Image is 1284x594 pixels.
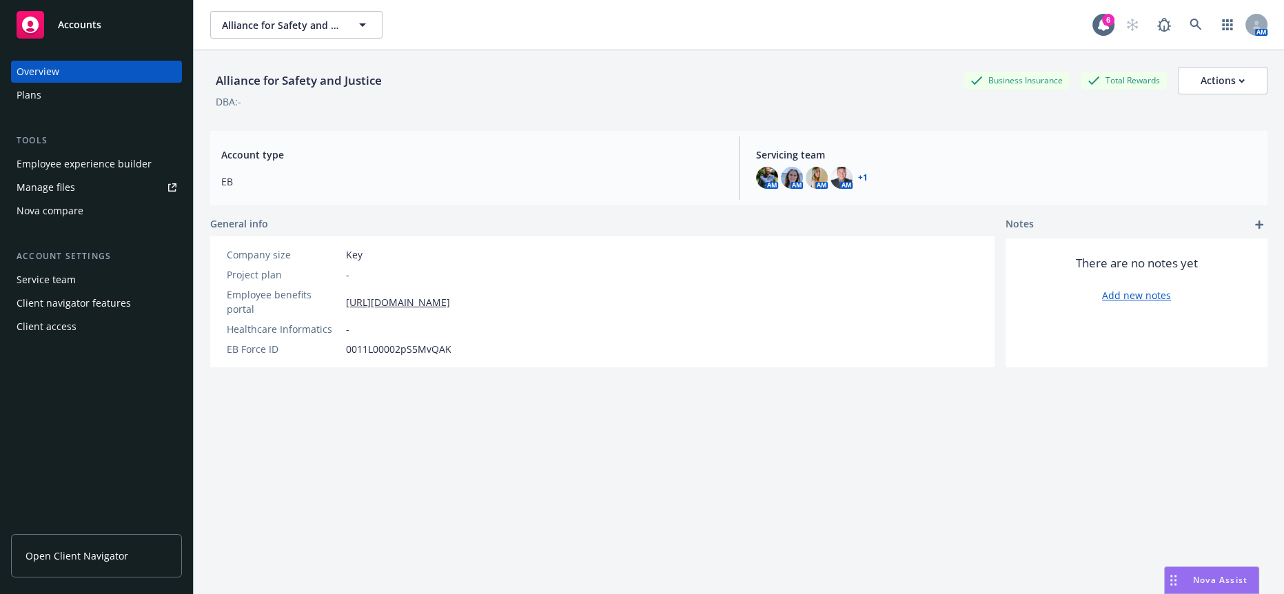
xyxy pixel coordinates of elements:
[26,549,128,563] span: Open Client Navigator
[1076,255,1198,272] span: There are no notes yet
[210,216,268,231] span: General info
[11,176,182,198] a: Manage files
[11,200,182,222] a: Nova compare
[1102,14,1114,26] div: 6
[221,174,722,189] span: EB
[227,322,340,336] div: Healthcare Informatics
[17,292,131,314] div: Client navigator features
[346,295,450,309] a: [URL][DOMAIN_NAME]
[1182,11,1210,39] a: Search
[17,176,75,198] div: Manage files
[756,147,1257,162] span: Servicing team
[806,167,828,189] img: photo
[17,200,83,222] div: Nova compare
[1119,11,1146,39] a: Start snowing
[11,316,182,338] a: Client access
[1201,68,1245,94] div: Actions
[210,11,383,39] button: Alliance for Safety and Justice
[346,267,349,282] span: -
[17,316,77,338] div: Client access
[210,72,387,90] div: Alliance for Safety and Justice
[1006,216,1034,233] span: Notes
[781,167,803,189] img: photo
[17,153,152,175] div: Employee experience builder
[58,19,101,30] span: Accounts
[227,342,340,356] div: EB Force ID
[17,61,59,83] div: Overview
[346,247,363,262] span: Key
[221,147,722,162] span: Account type
[11,84,182,106] a: Plans
[1102,288,1171,303] a: Add new notes
[11,134,182,147] div: Tools
[830,167,853,189] img: photo
[227,267,340,282] div: Project plan
[1214,11,1241,39] a: Switch app
[11,292,182,314] a: Client navigator features
[17,84,41,106] div: Plans
[346,342,451,356] span: 0011L00002pS5MvQAK
[11,249,182,263] div: Account settings
[227,247,340,262] div: Company size
[11,153,182,175] a: Employee experience builder
[1165,567,1182,593] div: Drag to move
[11,6,182,44] a: Accounts
[1150,11,1178,39] a: Report a Bug
[227,287,340,316] div: Employee benefits portal
[964,72,1070,89] div: Business Insurance
[1081,72,1167,89] div: Total Rewards
[858,174,868,182] a: +1
[756,167,778,189] img: photo
[346,322,349,336] span: -
[11,61,182,83] a: Overview
[222,18,341,32] span: Alliance for Safety and Justice
[1164,566,1259,594] button: Nova Assist
[1251,216,1267,233] a: add
[216,94,241,109] div: DBA: -
[1193,574,1247,586] span: Nova Assist
[17,269,76,291] div: Service team
[11,269,182,291] a: Service team
[1178,67,1267,94] button: Actions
